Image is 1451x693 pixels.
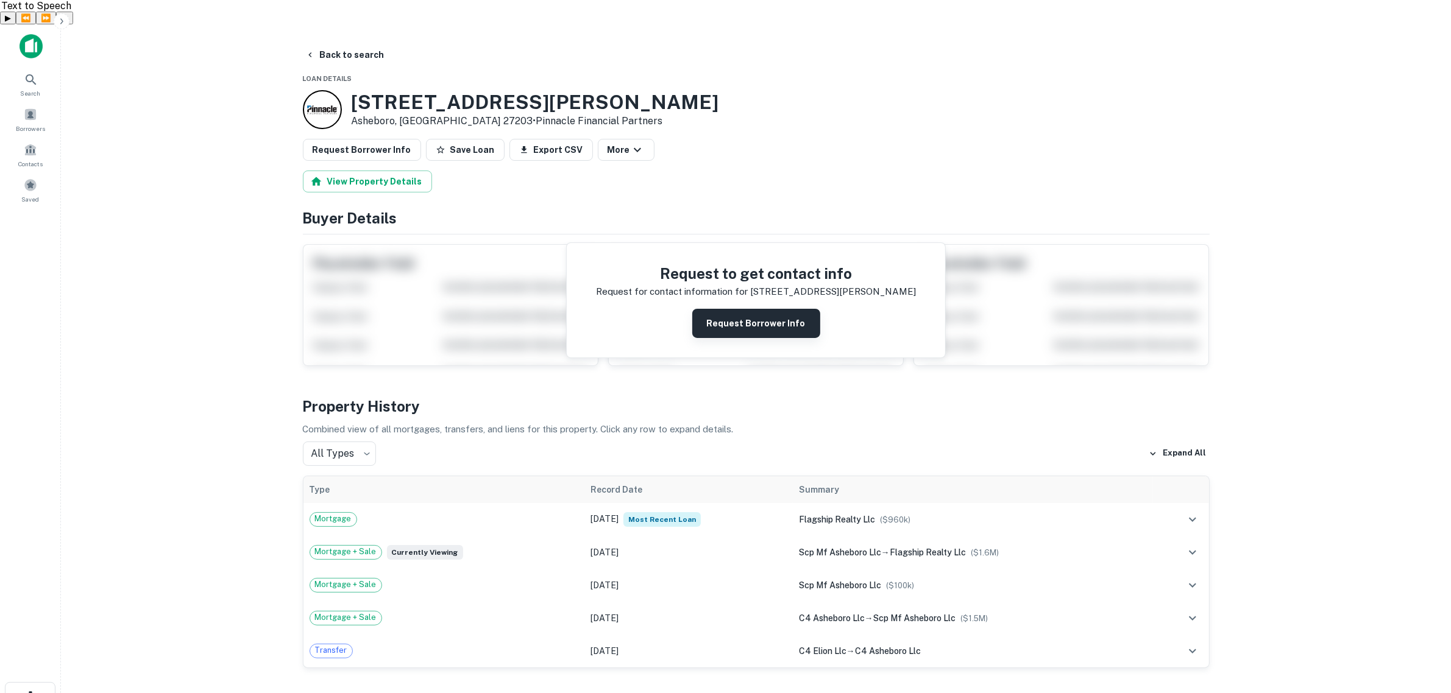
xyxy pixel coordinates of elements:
[16,124,45,133] span: Borrowers
[596,284,748,299] p: Request for contact information for
[4,68,57,100] a: Search
[1182,641,1203,661] button: expand row
[1146,445,1210,463] button: Expand All
[799,515,875,524] span: flagship realty llc
[750,284,916,299] p: [STREET_ADDRESS][PERSON_NAME]
[352,114,719,128] p: Asheboro, [GEOGRAPHIC_DATA] 27203 •
[303,441,376,466] div: All Types
[1182,608,1203,628] button: expand row
[873,613,956,623] span: scp mf asheboro llc
[310,579,381,591] span: Mortgage + Sale
[303,422,1210,437] p: Combined view of all mortgages, transfers, and liens for this property. Click any row to expand d...
[387,545,463,560] span: Currently viewing
[584,476,792,503] th: Record Date
[799,611,1147,625] div: →
[692,309,820,338] button: Request Borrower Info
[16,12,36,24] button: Previous
[886,581,914,590] span: ($ 100k )
[310,644,352,656] span: Transfer
[4,174,57,206] a: Saved
[960,614,988,623] span: ($ 1.5M )
[1182,542,1203,563] button: expand row
[793,476,1153,503] th: Summary
[303,75,352,82] span: Loan Details
[799,546,1147,559] div: →
[1182,575,1203,596] button: expand row
[310,513,357,525] span: Mortgage
[303,171,432,192] button: View Property Details
[56,12,73,24] button: Settings
[426,139,505,161] button: Save Loan
[855,646,921,656] span: c4 asheboro llc
[1182,509,1203,530] button: expand row
[799,580,881,590] span: scp mf asheboro llc
[799,644,1147,658] div: →
[584,569,792,602] td: [DATE]
[310,546,381,558] span: Mortgage + Sale
[21,88,41,98] span: Search
[18,159,43,169] span: Contacts
[4,103,57,136] a: Borrowers
[4,138,57,171] a: Contacts
[584,536,792,569] td: [DATE]
[303,139,421,161] button: Request Borrower Info
[300,44,389,66] button: Back to search
[303,476,585,503] th: Type
[799,613,865,623] span: c4 asheboro llc
[623,512,701,527] span: Most Recent Loan
[303,207,1210,229] h4: Buyer Details
[890,547,966,557] span: flagship realty llc
[799,646,846,656] span: c4 elion llc
[880,515,910,524] span: ($ 960k )
[584,503,792,536] td: [DATE]
[352,91,719,114] h3: [STREET_ADDRESS][PERSON_NAME]
[584,602,792,635] td: [DATE]
[303,395,1210,417] h4: Property History
[20,34,43,58] img: capitalize-icon.png
[596,262,916,284] h4: Request to get contact info
[598,139,655,161] button: More
[1390,557,1451,615] iframe: Chat Widget
[22,194,40,204] span: Saved
[310,611,381,624] span: Mortgage + Sale
[536,115,663,127] a: Pinnacle Financial Partners
[971,548,999,557] span: ($ 1.6M )
[509,139,593,161] button: Export CSV
[36,12,56,24] button: Forward
[584,635,792,667] td: [DATE]
[799,547,881,557] span: scp mf asheboro llc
